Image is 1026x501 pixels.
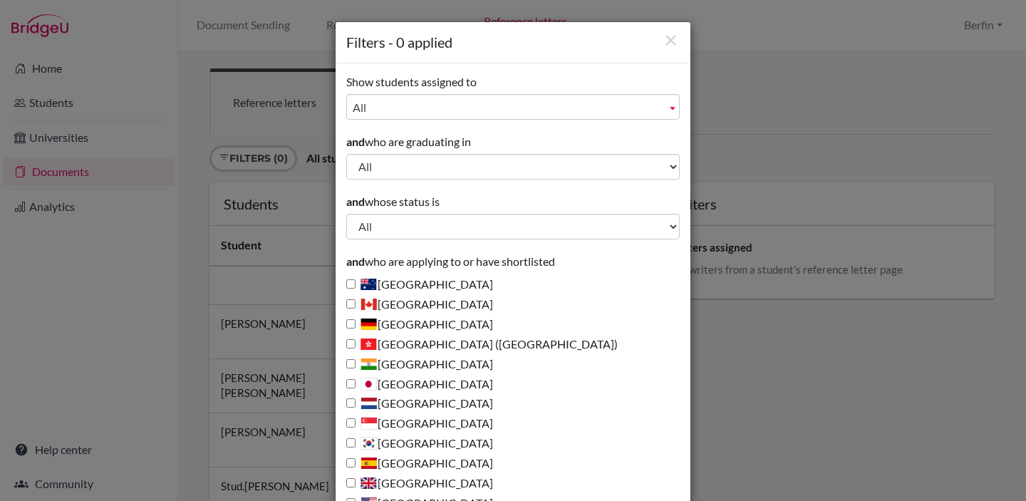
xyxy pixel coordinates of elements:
[346,396,493,412] label: [GEOGRAPHIC_DATA]
[346,458,356,468] input: [GEOGRAPHIC_DATA]
[361,278,378,291] span: Australia
[346,418,356,428] input: [GEOGRAPHIC_DATA]
[346,438,356,448] input: [GEOGRAPHIC_DATA]
[346,279,356,289] input: [GEOGRAPHIC_DATA]
[361,437,378,450] span: South Korea
[353,95,660,120] span: All
[361,378,378,391] span: Japan
[346,194,440,210] label: whose status is
[361,397,378,410] span: Netherlands
[346,478,356,487] input: [GEOGRAPHIC_DATA]
[346,74,477,91] label: Show students assigned to
[346,376,493,393] label: [GEOGRAPHIC_DATA]
[361,298,378,311] span: Canada
[346,455,493,472] label: [GEOGRAPHIC_DATA]
[361,457,378,470] span: Spain
[361,358,378,371] span: India
[346,135,365,148] strong: and
[346,195,365,208] strong: and
[346,415,493,432] label: [GEOGRAPHIC_DATA]
[346,435,493,452] label: [GEOGRAPHIC_DATA]
[346,475,493,492] label: [GEOGRAPHIC_DATA]
[346,316,493,333] label: [GEOGRAPHIC_DATA]
[361,477,378,490] span: United Kingdom
[346,359,356,368] input: [GEOGRAPHIC_DATA]
[361,417,378,430] span: Singapore
[346,339,356,348] input: [GEOGRAPHIC_DATA] ([GEOGRAPHIC_DATA])
[346,299,356,309] input: [GEOGRAPHIC_DATA]
[346,356,493,373] label: [GEOGRAPHIC_DATA]
[346,398,356,408] input: [GEOGRAPHIC_DATA]
[346,33,680,52] h1: Filters - 0 applied
[346,336,618,353] label: [GEOGRAPHIC_DATA] ([GEOGRAPHIC_DATA])
[361,338,378,351] span: Hong Kong (China)
[346,319,356,329] input: [GEOGRAPHIC_DATA]
[361,318,378,331] span: Germany
[662,31,680,51] button: Close
[346,254,365,268] strong: and
[346,296,493,313] label: [GEOGRAPHIC_DATA]
[346,134,471,150] label: who are graduating in
[346,277,493,293] label: [GEOGRAPHIC_DATA]
[346,379,356,388] input: [GEOGRAPHIC_DATA]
